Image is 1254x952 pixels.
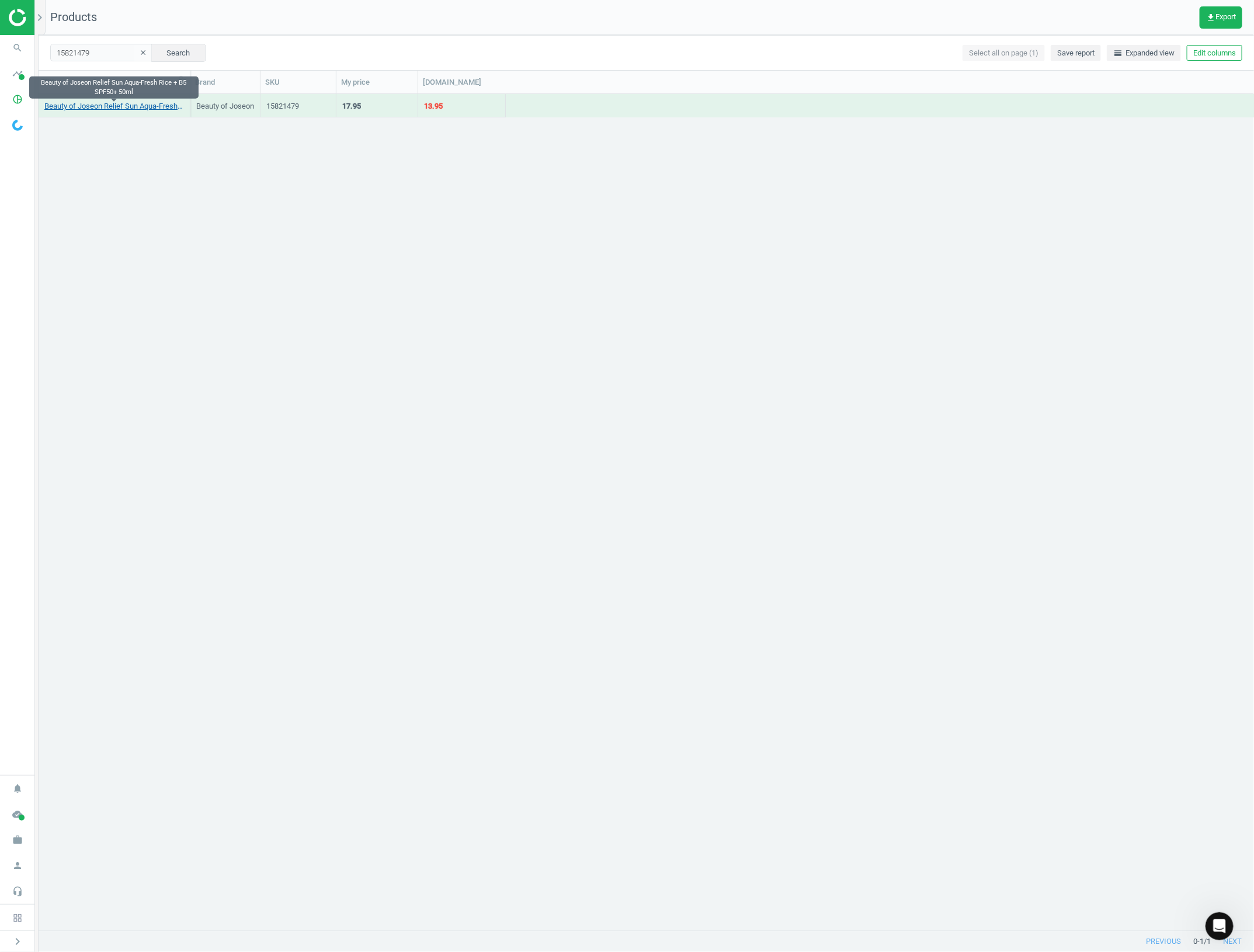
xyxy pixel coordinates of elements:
button: chevron_right [3,934,32,949]
i: horizontal_split [1113,48,1123,58]
i: search [6,37,29,59]
span: Save report [1057,48,1095,58]
i: pie_chart_outlined [6,88,29,110]
span: Expanded view [1113,48,1175,58]
button: Select all on page (1) [963,45,1045,61]
span: / 1 [1204,936,1211,947]
button: next [1211,931,1254,952]
img: wGWNvw8QSZomAAAAABJRU5ErkJggg== [12,120,23,131]
span: Export [1206,13,1236,22]
i: chevron_right [33,11,47,25]
span: Select all on page (1) [969,48,1038,58]
input: SKU/Title search [50,44,152,61]
i: chevron_right [11,934,25,948]
span: 0 - 1 [1193,936,1204,947]
button: horizontal_splitExpanded view [1107,45,1181,61]
img: ajHJNr6hYgQAAAAASUVORK5CYII= [9,9,92,26]
i: notifications [6,777,29,800]
div: Brand [195,77,255,88]
a: Beauty of Joseon Relief Sun Aqua-Fresh Rice + B5 SPF50+ 50ml [44,101,184,112]
i: get_app [1206,13,1215,22]
div: [DOMAIN_NAME] [423,77,501,88]
button: Search [151,44,206,61]
span: Products [50,10,97,24]
div: Beauty of Joseon Relief Sun Aqua-Fresh Rice + B5 SPF50+ 50ml [29,77,199,99]
button: Edit columns [1187,45,1242,61]
button: previous [1134,931,1193,952]
div: 13.95 [424,101,443,112]
div: SKU [265,77,331,88]
div: My price [341,77,413,88]
i: clear [139,48,147,57]
div: Beauty of Joseon [196,101,254,116]
i: cloud_done [6,803,29,825]
button: Save report [1051,45,1101,61]
i: person [6,854,29,877]
button: clear [134,45,152,61]
i: headset_mic [6,880,29,902]
i: timeline [6,62,29,85]
iframe: Intercom live chat [1206,912,1234,940]
div: 15821479 [266,101,330,112]
button: get_appExport [1200,6,1242,29]
div: 17.95 [342,101,361,112]
i: work [6,829,29,851]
